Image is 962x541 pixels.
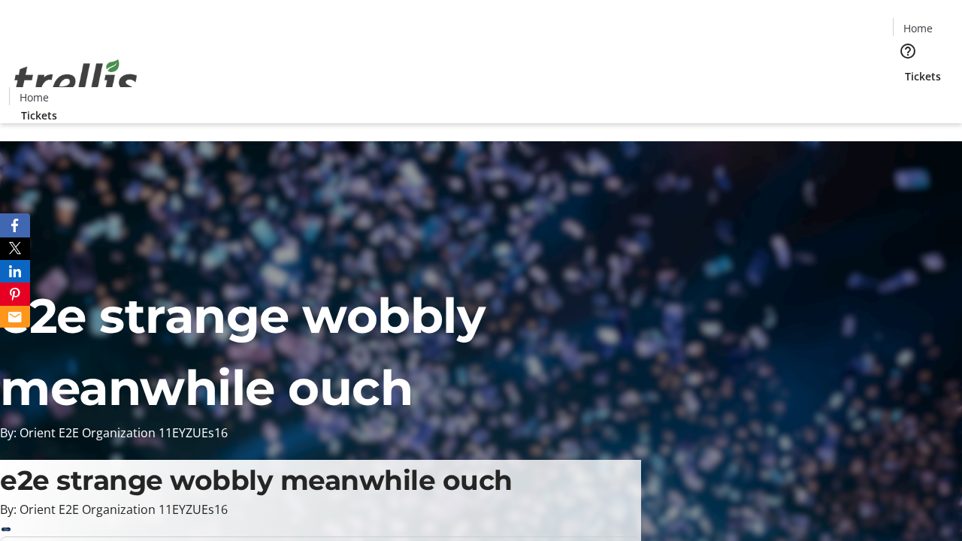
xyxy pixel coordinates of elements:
a: Tickets [9,107,69,123]
button: Cart [893,84,923,114]
a: Home [10,89,58,105]
span: Tickets [905,68,941,84]
a: Tickets [893,68,953,84]
img: Orient E2E Organization 11EYZUEs16's Logo [9,43,143,118]
a: Home [894,20,942,36]
button: Help [893,36,923,66]
span: Home [20,89,49,105]
span: Home [903,20,933,36]
span: Tickets [21,107,57,123]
